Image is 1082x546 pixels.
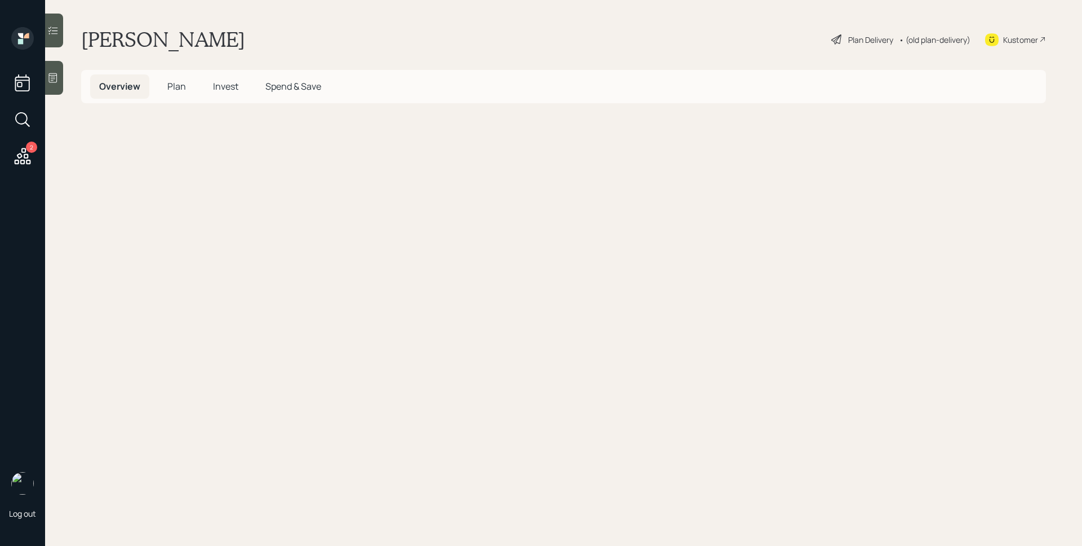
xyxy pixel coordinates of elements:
[265,80,321,93] span: Spend & Save
[26,142,37,153] div: 2
[81,27,245,52] h1: [PERSON_NAME]
[167,80,186,93] span: Plan
[899,34,970,46] div: • (old plan-delivery)
[99,80,140,93] span: Overview
[848,34,893,46] div: Plan Delivery
[11,472,34,495] img: james-distasi-headshot.png
[213,80,238,93] span: Invest
[1003,34,1038,46] div: Kustomer
[9,508,36,519] div: Log out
